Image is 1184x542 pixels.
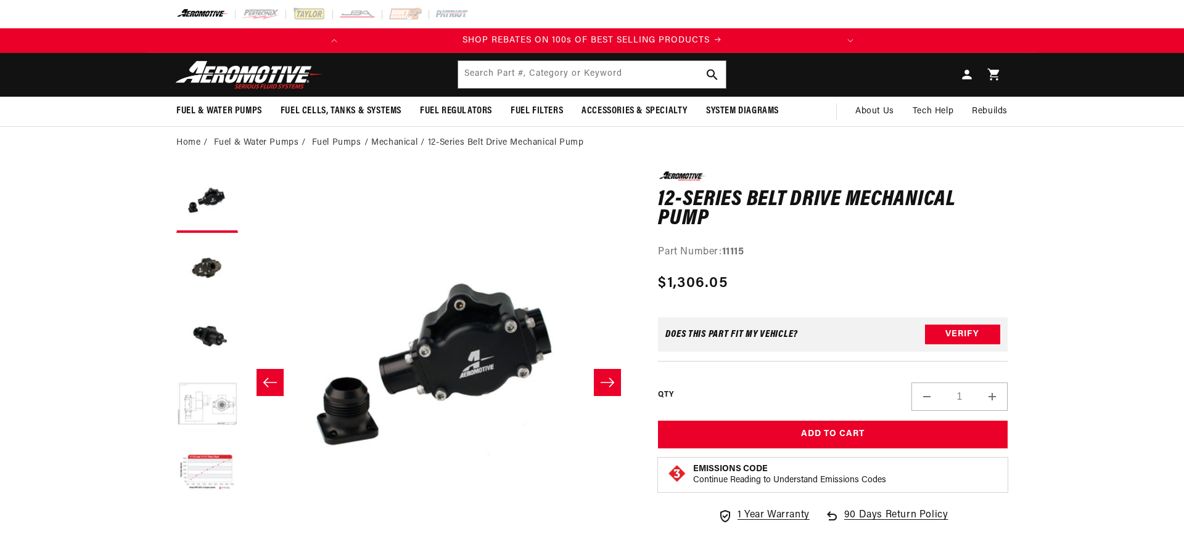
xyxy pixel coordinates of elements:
span: Fuel Cells, Tanks & Systems [281,105,401,118]
button: Load image 2 in gallery view [176,239,238,301]
div: Does This part fit My vehicle? [665,330,798,339]
summary: Fuel Regulators [411,97,501,126]
nav: breadcrumbs [176,136,1008,150]
button: Translation missing: en.sections.announcements.previous_announcement [322,28,347,53]
button: Load image 4 in gallery view [176,374,238,436]
span: Rebuilds [972,105,1008,118]
a: SHOP REBATES ON 100s OF BEST SELLING PRODUCTS [347,34,838,47]
slideshow-component: Translation missing: en.sections.announcements.announcement_bar [146,28,1038,53]
strong: Emissions Code [693,464,768,474]
li: Mechanical [371,136,428,150]
div: Announcement [347,34,838,47]
a: 1 Year Warranty [718,508,810,524]
button: Emissions CodeContinue Reading to Understand Emissions Codes [693,464,886,486]
button: Add to Cart [658,421,1008,448]
button: Load image 5 in gallery view [176,442,238,504]
summary: Rebuilds [963,97,1017,126]
span: SHOP REBATES ON 100s OF BEST SELLING PRODUCTS [462,36,710,45]
span: 90 Days Return Policy [844,508,948,536]
span: Accessories & Specialty [582,105,688,118]
h1: 12-Series Belt Drive Mechanical Pump [658,190,1008,229]
span: Tech Help [913,105,953,118]
input: Search Part #, Category or Keyword [458,61,726,88]
span: Fuel & Water Pumps [176,105,262,118]
div: 1 of 2 [347,34,838,47]
a: Home [176,136,200,150]
button: Verify [925,325,1000,344]
label: QTY [658,390,673,400]
span: System Diagrams [706,105,779,118]
summary: Fuel & Water Pumps [167,97,271,126]
img: Emissions code [667,464,687,483]
p: Continue Reading to Understand Emissions Codes [693,475,886,486]
a: 90 Days Return Policy [824,508,948,536]
summary: Tech Help [903,97,963,126]
button: Slide left [257,369,284,396]
summary: Accessories & Specialty [572,97,697,126]
span: 1 Year Warranty [738,508,810,524]
span: Fuel Filters [511,105,563,118]
a: Fuel Pumps [312,136,361,150]
li: 12-Series Belt Drive Mechanical Pump [428,136,584,150]
a: About Us [846,97,903,126]
summary: Fuel Filters [501,97,572,126]
span: Fuel Regulators [420,105,492,118]
button: Load image 1 in gallery view [176,171,238,233]
a: Fuel & Water Pumps [214,136,299,150]
span: $1,306.05 [658,272,728,294]
button: Load image 3 in gallery view [176,307,238,368]
summary: System Diagrams [697,97,788,126]
span: About Us [855,107,894,116]
img: Aeromotive [172,60,326,89]
button: Translation missing: en.sections.announcements.next_announcement [838,28,863,53]
summary: Fuel Cells, Tanks & Systems [271,97,411,126]
div: Part Number: [658,245,1008,261]
button: Search Part #, Category or Keyword [699,61,726,88]
button: Slide right [594,369,621,396]
strong: 11115 [722,247,744,257]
